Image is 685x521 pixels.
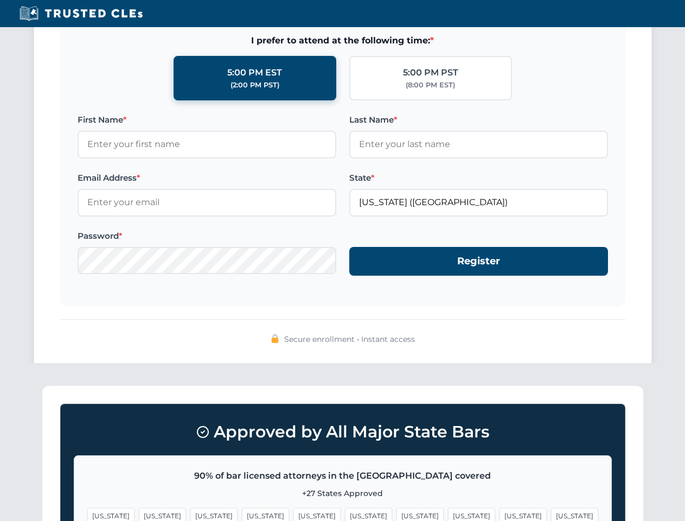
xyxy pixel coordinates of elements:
[87,487,598,499] p: +27 States Approved
[231,80,279,91] div: (2:00 PM PST)
[349,189,608,216] input: Florida (FL)
[271,334,279,343] img: 🔒
[78,189,336,216] input: Enter your email
[78,34,608,48] span: I prefer to attend at the following time:
[349,171,608,185] label: State
[78,171,336,185] label: Email Address
[403,66,458,80] div: 5:00 PM PST
[16,5,146,22] img: Trusted CLEs
[78,131,336,158] input: Enter your first name
[78,113,336,126] label: First Name
[406,80,455,91] div: (8:00 PM EST)
[349,113,608,126] label: Last Name
[227,66,282,80] div: 5:00 PM EST
[78,230,336,243] label: Password
[284,333,415,345] span: Secure enrollment • Instant access
[349,131,608,158] input: Enter your last name
[74,417,612,447] h3: Approved by All Major State Bars
[349,247,608,276] button: Register
[87,469,598,483] p: 90% of bar licensed attorneys in the [GEOGRAPHIC_DATA] covered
